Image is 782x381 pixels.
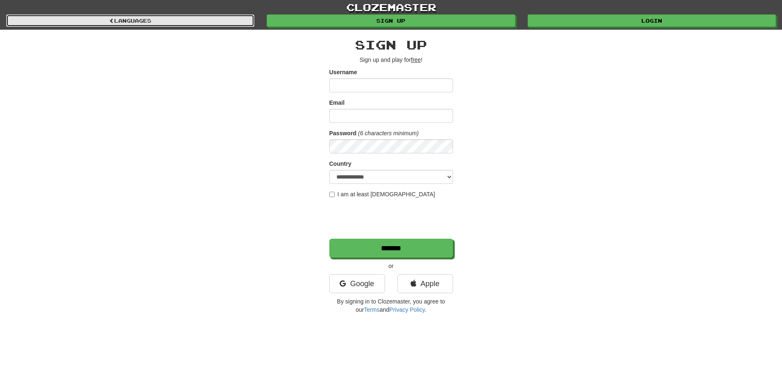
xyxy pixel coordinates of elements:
u: free [411,56,421,63]
a: Sign up [267,14,515,27]
label: Email [329,99,345,107]
a: Login [528,14,776,27]
a: Languages [6,14,254,27]
em: (6 characters minimum) [358,130,419,136]
a: Privacy Policy [389,306,425,313]
label: Password [329,129,357,137]
h2: Sign up [329,38,453,52]
label: Country [329,160,352,168]
a: Apple [397,274,453,293]
p: Sign up and play for ! [329,56,453,64]
p: or [329,262,453,270]
label: Username [329,68,357,76]
p: By signing in to Clozemaster, you agree to our and . [329,297,453,314]
input: I am at least [DEMOGRAPHIC_DATA] [329,192,335,197]
iframe: reCAPTCHA [329,202,455,235]
label: I am at least [DEMOGRAPHIC_DATA] [329,190,435,198]
a: Google [329,274,385,293]
a: Terms [364,306,380,313]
